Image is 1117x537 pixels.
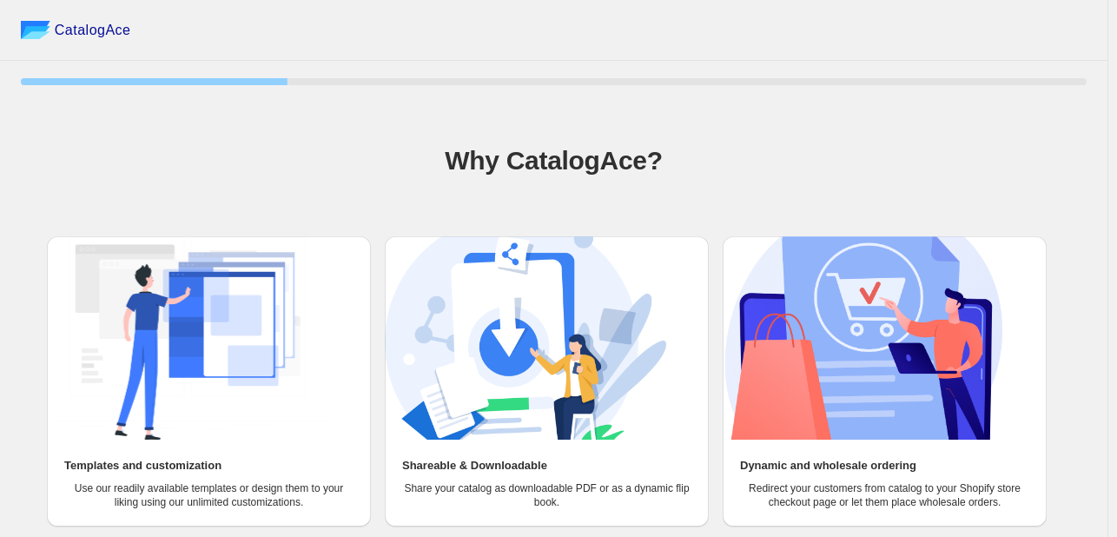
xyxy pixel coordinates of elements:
[740,457,916,474] h2: Dynamic and wholesale ordering
[723,236,1004,440] img: Dynamic and wholesale ordering
[64,481,354,509] p: Use our readily available templates or design them to your liking using our unlimited customizati...
[740,481,1029,509] p: Redirect your customers from catalog to your Shopify store checkout page or let them place wholes...
[64,457,221,474] h2: Templates and customization
[47,236,328,440] img: Templates and customization
[55,22,131,39] span: CatalogAce
[402,481,691,509] p: Share your catalog as downloadable PDF or as a dynamic flip book.
[21,21,50,39] img: catalog ace
[402,457,547,474] h2: Shareable & Downloadable
[21,143,1087,178] h1: Why CatalogAce?
[385,236,666,440] img: Shareable & Downloadable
